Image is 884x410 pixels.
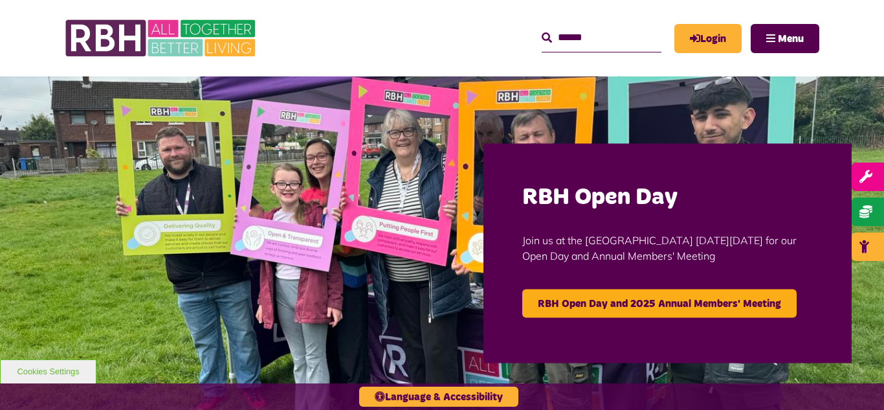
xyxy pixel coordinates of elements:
[359,387,518,407] button: Language & Accessibility
[778,34,804,44] span: Menu
[826,352,884,410] iframe: Netcall Web Assistant for live chat
[751,24,819,53] button: Navigation
[65,13,259,63] img: RBH
[522,212,813,282] p: Join us at the [GEOGRAPHIC_DATA] [DATE][DATE] for our Open Day and Annual Members' Meeting
[522,182,813,212] h2: RBH Open Day
[674,24,742,53] a: MyRBH
[522,289,797,317] a: RBH Open Day and 2025 Annual Members' Meeting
